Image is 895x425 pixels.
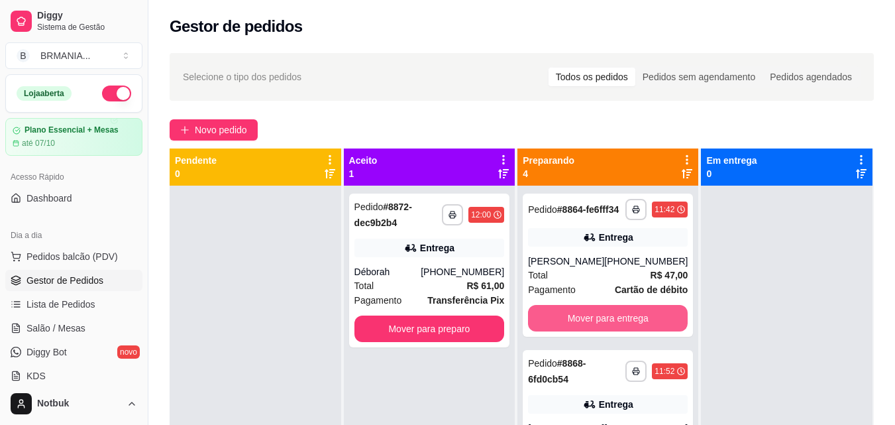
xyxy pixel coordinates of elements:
[5,188,142,209] a: Dashboard
[5,42,142,69] button: Select a team
[180,125,189,135] span: plus
[175,154,217,167] p: Pendente
[466,280,504,291] strong: R$ 61,00
[706,167,757,180] p: 0
[26,369,46,383] span: KDS
[557,204,619,215] strong: # 8864-fe6fff34
[349,167,378,180] p: 1
[5,270,142,291] a: Gestor de Pedidos
[471,210,491,220] div: 12:00
[523,167,574,180] p: 4
[427,295,504,306] strong: Transferência Pix
[26,274,103,287] span: Gestor de Pedidos
[354,293,402,308] span: Pagamento
[420,241,454,255] div: Entrega
[25,125,119,135] article: Plano Essencial + Mesas
[102,86,131,101] button: Alterar Status
[37,10,137,22] span: Diggy
[5,246,142,267] button: Pedidos balcão (PDV)
[635,68,763,86] div: Pedidos sem agendamento
[195,123,247,137] span: Novo pedido
[615,284,688,295] strong: Cartão de débito
[528,358,557,369] span: Pedido
[5,318,142,339] a: Salão / Mesas
[528,358,586,385] strong: # 8868-6fd0cb54
[22,138,55,149] article: até 07/10
[599,398,633,411] div: Entrega
[26,250,118,263] span: Pedidos balcão (PDV)
[655,204,674,215] div: 11:42
[5,365,142,387] a: KDS
[528,268,548,282] span: Total
[528,255,604,268] div: [PERSON_NAME]
[26,298,95,311] span: Lista de Pedidos
[26,345,67,359] span: Diggy Bot
[5,5,142,37] a: DiggySistema de Gestão
[528,305,688,332] button: Mover para entrega
[763,68,859,86] div: Pedidos agendados
[354,278,374,293] span: Total
[5,166,142,188] div: Acesso Rápido
[40,49,90,62] div: BRMANIA ...
[523,154,574,167] p: Preparando
[421,265,504,278] div: [PHONE_NUMBER]
[37,398,121,410] span: Notbuk
[528,282,576,297] span: Pagamento
[599,231,633,244] div: Entrega
[17,86,72,101] div: Loja aberta
[549,68,635,86] div: Todos os pedidos
[655,366,674,377] div: 11:52
[26,322,85,335] span: Salão / Mesas
[5,294,142,315] a: Lista de Pedidos
[604,255,688,268] div: [PHONE_NUMBER]
[5,225,142,246] div: Dia a dia
[706,154,757,167] p: Em entrega
[354,316,505,342] button: Mover para preparo
[170,16,303,37] h2: Gestor de pedidos
[175,167,217,180] p: 0
[5,388,142,420] button: Notbuk
[183,70,301,84] span: Selecione o tipo dos pedidos
[37,22,137,32] span: Sistema de Gestão
[5,118,142,156] a: Plano Essencial + Mesasaté 07/10
[26,192,72,205] span: Dashboard
[651,270,688,280] strong: R$ 47,00
[354,202,412,228] strong: # 8872-dec9b2b4
[170,119,258,141] button: Novo pedido
[17,49,30,62] span: B
[354,202,384,212] span: Pedido
[354,265,421,278] div: Déborah
[528,204,557,215] span: Pedido
[349,154,378,167] p: Aceito
[5,341,142,363] a: Diggy Botnovo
